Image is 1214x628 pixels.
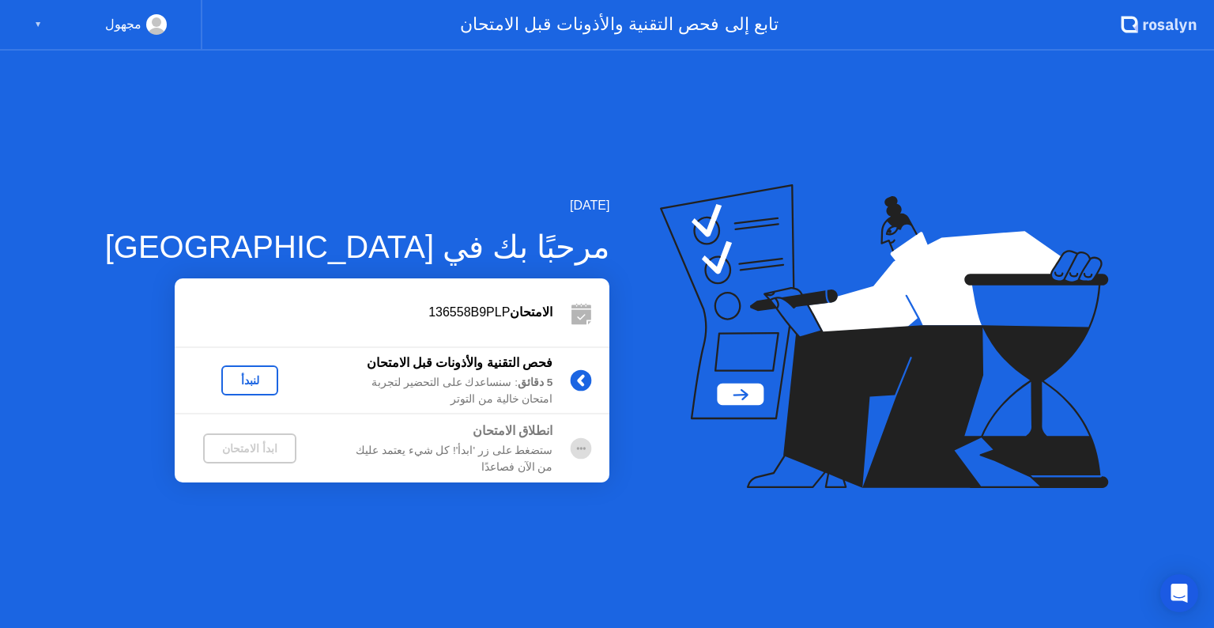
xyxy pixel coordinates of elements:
[209,442,290,455] div: ابدأ الامتحان
[203,433,296,463] button: ابدأ الامتحان
[175,303,552,322] div: 136558B9PLP
[221,365,278,395] button: لنبدأ
[510,305,552,319] b: الامتحان
[105,14,141,35] div: مجهول
[34,14,42,35] div: ▼
[228,374,272,387] div: لنبدأ
[518,376,552,388] b: 5 دقائق
[105,223,610,270] div: مرحبًا بك في [GEOGRAPHIC_DATA]
[105,196,610,215] div: [DATE]
[1160,574,1198,612] div: Open Intercom Messenger
[325,443,552,475] div: ستضغط على زر 'ابدأ'! كل شيء يعتمد عليك من الآن فصاعدًا
[473,424,552,437] b: انطلاق الامتحان
[325,375,552,407] div: : سنساعدك على التحضير لتجربة امتحان خالية من التوتر
[367,356,553,369] b: فحص التقنية والأذونات قبل الامتحان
